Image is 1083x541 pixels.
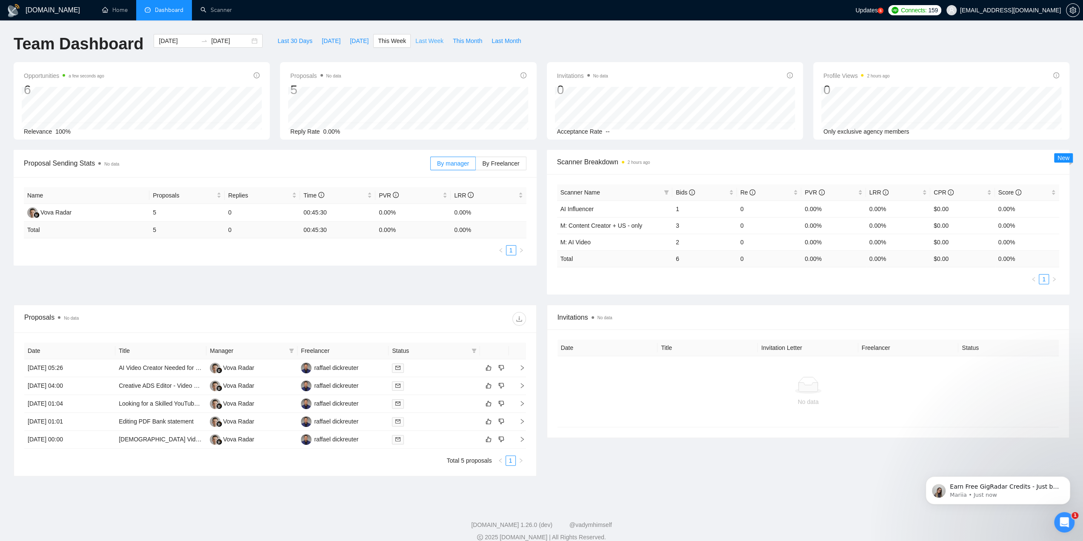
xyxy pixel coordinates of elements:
span: info-circle [1015,189,1021,195]
span: Last Month [491,36,521,46]
span: like [486,400,491,407]
span: Time [303,192,324,199]
span: 100% [55,128,71,135]
span: dislike [498,364,504,371]
time: 2 hours ago [867,74,889,78]
img: rd [301,434,311,445]
a: VRVova Radar [210,382,254,389]
span: CPR [934,189,954,196]
span: right [1052,277,1057,282]
time: 2 hours ago [628,160,650,165]
span: Updates [855,7,877,14]
div: Vova Radar [223,381,254,390]
td: 2 [672,234,737,250]
span: Proposals [153,191,215,200]
td: 0.00 % [451,222,526,238]
span: info-circle [689,189,695,195]
span: Proposal Sending Stats [24,158,430,169]
img: gigradar-bm.png [216,421,222,427]
img: VR [210,363,220,373]
div: raffael dickreuter [314,417,358,426]
button: left [496,245,506,255]
div: raffael dickreuter [314,399,358,408]
span: info-circle [393,192,399,198]
button: left [1029,274,1039,284]
span: info-circle [520,72,526,78]
div: Vova Radar [223,435,254,444]
span: Dashboard [155,6,183,14]
img: gigradar-bm.png [34,212,40,218]
span: info-circle [468,192,474,198]
span: PVR [379,192,399,199]
a: homeHome [102,6,128,14]
td: Total [557,250,673,267]
span: right [512,383,525,389]
iframe: Intercom live chat [1054,512,1074,532]
span: like [486,364,491,371]
span: Invitations [557,71,608,81]
td: 0 [737,217,802,234]
th: Title [115,343,206,359]
span: No data [597,315,612,320]
li: 1 [506,455,516,466]
button: dislike [496,398,506,409]
span: mail [395,383,400,388]
div: 0 [823,82,890,98]
a: @vadymhimself [569,521,612,528]
button: like [483,363,494,373]
a: rdraffael dickreuter [301,382,358,389]
span: Relevance [24,128,52,135]
div: Vova Radar [223,399,254,408]
span: dislike [498,436,504,443]
a: rdraffael dickreuter [301,418,358,424]
td: [DATE] 04:00 [24,377,115,395]
a: rdraffael dickreuter [301,400,358,406]
div: Vova Radar [40,208,71,217]
span: No data [593,74,608,78]
li: 1 [506,245,516,255]
button: dislike [496,381,506,391]
a: VRVova Radar [210,435,254,442]
span: info-circle [787,72,793,78]
td: 0.00% [995,217,1060,234]
td: 0 [225,222,300,238]
th: Freelancer [858,340,959,356]
li: Previous Page [1029,274,1039,284]
span: right [512,401,525,406]
span: PVR [805,189,825,196]
span: mail [395,419,400,424]
a: VRVova Radar [210,400,254,406]
td: 1 [672,200,737,217]
span: info-circle [254,72,260,78]
a: 1 [1039,275,1049,284]
span: left [1031,277,1036,282]
a: M: AI Video [560,239,591,246]
td: Female Video Editor for Skincare Brand [115,431,206,449]
span: mail [395,401,400,406]
div: Vova Radar [223,417,254,426]
div: raffael dickreuter [314,381,358,390]
img: rd [301,416,311,427]
div: Proposals [24,312,275,326]
img: VR [210,416,220,427]
img: upwork-logo.png [892,7,898,14]
td: 0.00 % [866,250,931,267]
span: 159 [928,6,937,15]
td: 0.00% [995,200,1060,217]
th: Invitation Letter [758,340,858,356]
td: 00:45:30 [300,204,375,222]
span: info-circle [883,189,889,195]
td: 6 [672,250,737,267]
a: [DOMAIN_NAME] 1.26.0 (dev) [471,521,552,528]
input: Start date [159,36,197,46]
span: LRR [454,192,474,199]
td: [DATE] 01:04 [24,395,115,413]
td: [DATE] 05:26 [24,359,115,377]
th: Name [24,187,149,204]
th: Status [958,340,1059,356]
iframe: Intercom notifications message [913,458,1083,518]
span: Scanner Name [560,189,600,196]
td: 5 [149,204,225,222]
span: filter [662,186,671,199]
a: 1 [506,246,516,255]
